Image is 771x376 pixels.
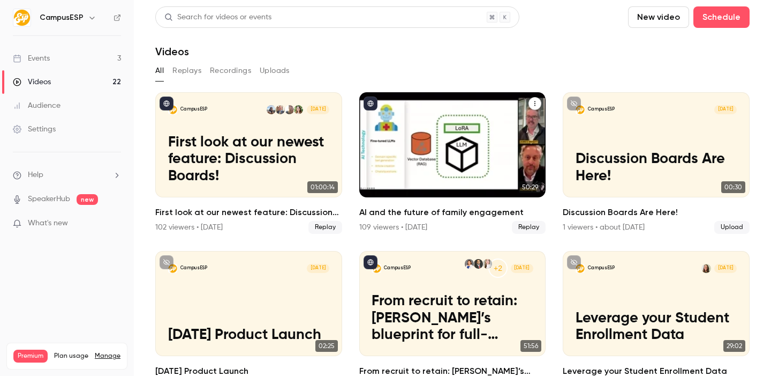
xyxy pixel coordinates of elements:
h2: First look at our newest feature: Discussion Boards! [155,206,342,219]
div: +2 [488,259,508,278]
p: Leverage your Student Enrollment Data [576,310,737,344]
h2: AI and the future of family engagement [359,206,546,219]
button: published [364,97,377,110]
img: Jordan DiPentima [483,259,492,268]
h6: CampusESP [40,12,84,23]
h2: Discussion Boards Are Here! [563,206,750,219]
span: 01:00:14 [307,181,338,193]
iframe: Noticeable Trigger [108,219,121,228]
p: CampusESP [384,265,411,271]
span: [DATE] [307,264,329,273]
img: Joel Vander Horst [474,259,483,268]
li: Discussion Boards Are Here! [563,92,750,234]
a: First look at our newest feature: Discussion Boards!CampusESPBrooke SterneckDanielle DreeszenGavi... [155,92,342,234]
a: SpeakerHub [28,194,70,205]
button: Recordings [210,62,251,79]
a: Discussion Boards Are Here!CampusESP[DATE]Discussion Boards Are Here!00:30Discussion Boards Are H... [563,92,750,234]
div: Events [13,53,50,64]
span: 50:29 [519,181,541,193]
button: Replays [172,62,201,79]
li: AI and the future of family engagement [359,92,546,234]
button: unpublished [567,255,581,269]
div: 1 viewers • about [DATE] [563,222,645,233]
h1: Videos [155,45,189,58]
p: [DATE] Product Launch [168,327,330,344]
span: Replay [308,221,342,234]
section: Videos [155,6,750,370]
li: help-dropdown-opener [13,169,121,181]
img: Danielle Dreeszen [285,105,294,114]
span: Replay [512,221,546,234]
span: Upload [714,221,750,234]
p: From recruit to retain: [PERSON_NAME]’s blueprint for full-lifecycle family engagement [372,293,533,344]
p: CampusESP [588,106,615,113]
p: CampusESP [588,265,615,271]
button: unpublished [567,97,581,110]
p: CampusESP [180,265,207,271]
img: Tiffany Zheng [267,105,276,114]
img: Mairin Matthews [701,264,710,273]
img: CampusESP [13,9,31,26]
span: 00:30 [721,181,745,193]
div: Search for videos or events [164,12,271,23]
span: [DATE] [511,264,533,273]
img: Maura Flaschner [465,259,474,268]
div: 109 viewers • [DATE] [359,222,427,233]
p: First look at our newest feature: Discussion Boards! [168,134,330,185]
span: What's new [28,218,68,229]
span: Plan usage [54,352,88,360]
button: published [160,97,173,110]
button: All [155,62,164,79]
span: 29:02 [723,340,745,352]
div: 102 viewers • [DATE] [155,222,223,233]
button: New video [628,6,689,28]
button: published [364,255,377,269]
div: Audience [13,100,61,111]
img: Gavin Grivna [276,105,285,114]
span: [DATE] [307,105,329,114]
p: Discussion Boards Are Here! [576,151,737,185]
button: Schedule [693,6,750,28]
span: Premium [13,350,48,363]
span: 51:56 [520,340,541,352]
span: new [77,194,98,205]
button: Uploads [260,62,290,79]
a: Manage [95,352,120,360]
span: Help [28,169,43,181]
button: unpublished [160,255,173,269]
div: Settings [13,124,56,135]
span: [DATE] [714,105,737,114]
a: 50:29AI and the future of family engagement109 viewers • [DATE]Replay [359,92,546,234]
li: First look at our newest feature: Discussion Boards! [155,92,342,234]
div: Videos [13,77,51,87]
span: 02:25 [315,340,338,352]
img: Brooke Sterneck [294,105,303,114]
p: CampusESP [180,106,207,113]
span: [DATE] [714,264,737,273]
